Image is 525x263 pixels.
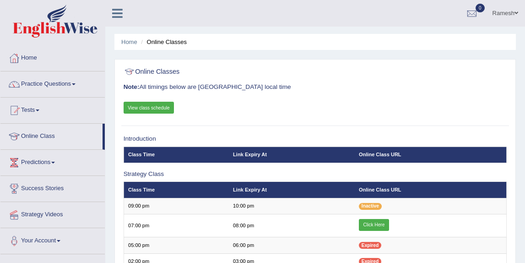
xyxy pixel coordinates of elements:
[124,84,507,91] h3: All timings below are [GEOGRAPHIC_DATA] local time
[229,182,355,198] th: Link Expiry At
[0,98,105,121] a: Tests
[121,38,137,45] a: Home
[0,124,103,147] a: Online Class
[359,219,389,231] a: Click Here
[124,66,361,78] h2: Online Classes
[0,176,105,199] a: Success Stories
[0,71,105,94] a: Practice Questions
[124,214,229,237] td: 07:00 pm
[0,150,105,173] a: Predictions
[124,198,229,214] td: 09:00 pm
[229,214,355,237] td: 08:00 pm
[359,242,381,249] span: Expired
[124,83,140,90] b: Note:
[0,45,105,68] a: Home
[124,102,174,114] a: View class schedule
[0,202,105,225] a: Strategy Videos
[355,182,507,198] th: Online Class URL
[229,198,355,214] td: 10:00 pm
[0,228,105,251] a: Your Account
[229,237,355,253] td: 06:00 pm
[229,147,355,163] th: Link Expiry At
[476,4,485,12] span: 0
[124,147,229,163] th: Class Time
[124,171,507,178] h3: Strategy Class
[124,182,229,198] th: Class Time
[359,203,382,210] span: Inactive
[139,38,187,46] li: Online Classes
[124,237,229,253] td: 05:00 pm
[124,136,507,142] h3: Introduction
[355,147,507,163] th: Online Class URL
